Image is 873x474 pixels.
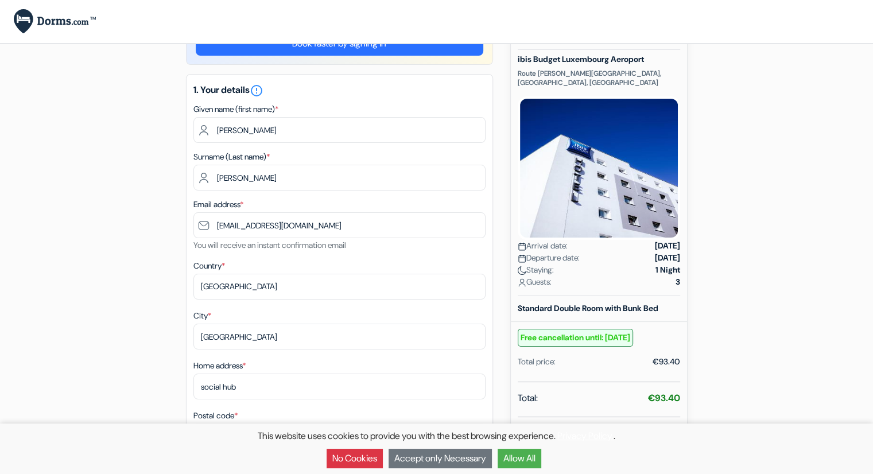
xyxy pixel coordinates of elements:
[250,84,263,96] a: error_outline
[655,240,680,252] strong: [DATE]
[518,254,526,263] img: calendar.svg
[518,278,526,287] img: user_icon.svg
[518,69,680,87] p: Route [PERSON_NAME][GEOGRAPHIC_DATA], [GEOGRAPHIC_DATA], [GEOGRAPHIC_DATA]
[193,199,243,211] label: Email address
[518,329,633,347] small: Free cancellation until: [DATE]
[655,264,680,276] strong: 1 Night
[193,240,346,250] small: You will receive an instant confirmation email
[389,449,492,468] button: Accept only Necessary
[518,252,580,264] span: Departure date:
[648,392,680,404] strong: €93.40
[193,165,486,191] input: Enter last name
[518,356,556,368] div: Total price:
[193,103,278,115] label: Given name (first name)
[193,410,238,422] label: Postal code
[193,84,486,98] h5: 1. Your details
[518,240,568,252] span: Arrival date:
[676,276,680,288] strong: 3
[193,310,211,322] label: City
[193,260,225,272] label: Country
[327,449,383,468] button: No Cookies
[250,84,263,98] i: error_outline
[518,303,658,313] b: Standard Double Room with Bunk Bed
[557,430,614,442] a: Privacy Policy.
[193,212,486,238] input: Enter email address
[518,266,526,275] img: moon.svg
[518,391,538,405] span: Total:
[6,429,867,443] p: This website uses cookies to provide you with the best browsing experience. .
[518,276,552,288] span: Guests:
[193,360,246,372] label: Home address
[518,242,526,251] img: calendar.svg
[653,356,680,368] div: €93.40
[655,252,680,264] strong: [DATE]
[518,264,554,276] span: Staying:
[518,55,680,64] h5: ibis Budget Luxembourg Aeroport
[14,9,96,34] img: Dorms.com
[193,151,270,163] label: Surname (Last name)
[498,449,541,468] button: Allow All
[193,117,486,143] input: Enter first name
